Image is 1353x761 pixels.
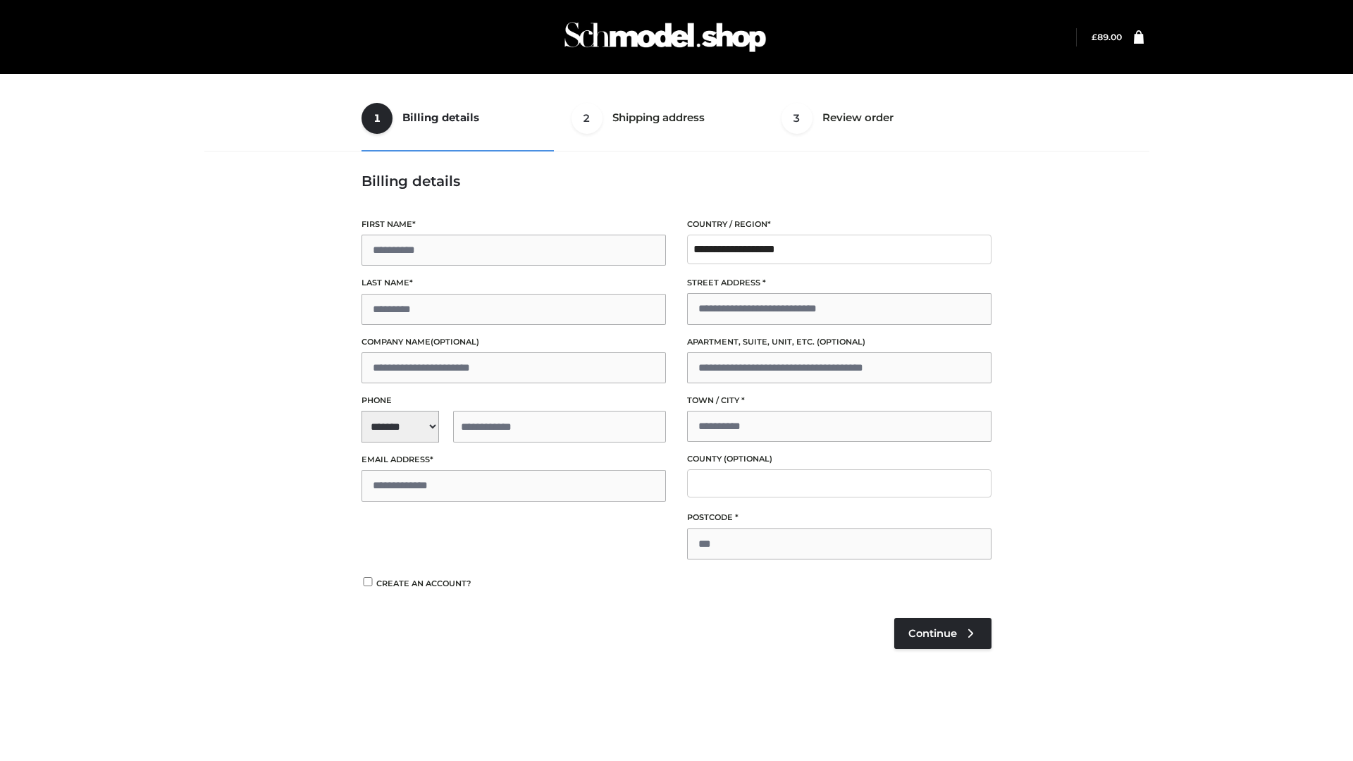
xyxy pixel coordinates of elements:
[687,394,991,407] label: Town / City
[724,454,772,464] span: (optional)
[687,218,991,231] label: Country / Region
[817,337,865,347] span: (optional)
[362,173,991,190] h3: Billing details
[894,618,991,649] a: Continue
[362,394,666,407] label: Phone
[687,511,991,524] label: Postcode
[687,335,991,349] label: Apartment, suite, unit, etc.
[1092,32,1122,42] a: £89.00
[362,453,666,466] label: Email address
[362,276,666,290] label: Last name
[908,627,957,640] span: Continue
[687,452,991,466] label: County
[1092,32,1122,42] bdi: 89.00
[362,577,374,586] input: Create an account?
[431,337,479,347] span: (optional)
[376,579,471,588] span: Create an account?
[560,9,771,65] img: Schmodel Admin 964
[362,335,666,349] label: Company name
[1092,32,1097,42] span: £
[362,218,666,231] label: First name
[687,276,991,290] label: Street address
